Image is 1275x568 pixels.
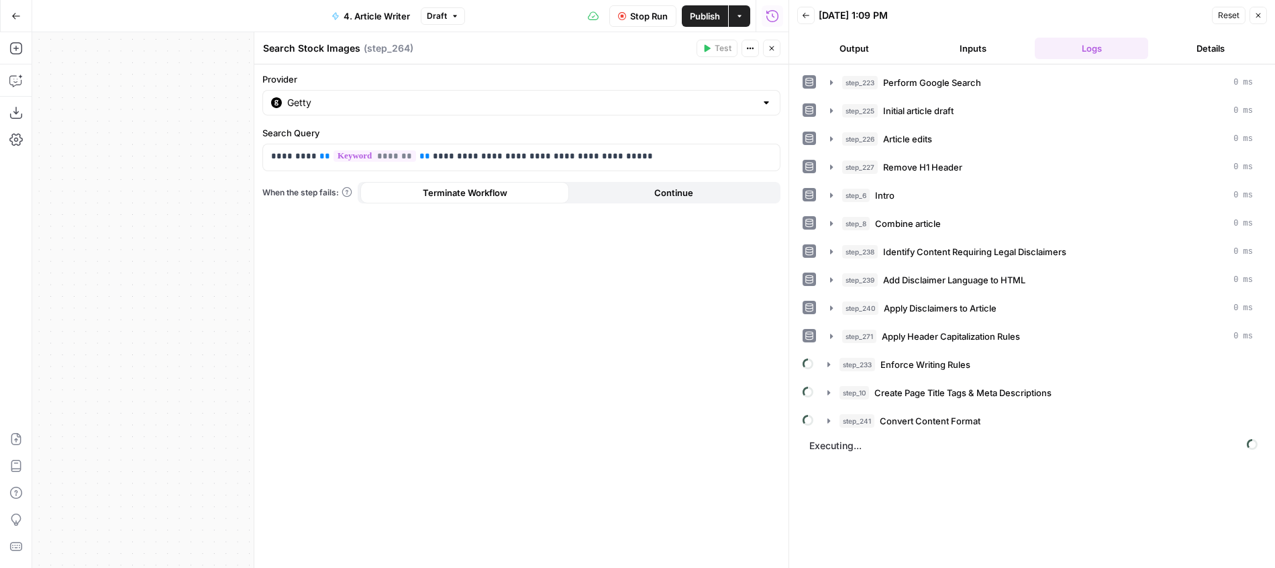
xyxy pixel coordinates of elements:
button: Details [1154,38,1267,59]
span: Publish [690,9,720,23]
span: 0 ms [1233,246,1253,258]
button: 0 ms [822,241,1261,263]
span: Draft [427,10,447,22]
span: Remove H1 Header [883,160,962,174]
button: 0 ms [822,128,1261,150]
span: Perform Google Search [883,76,981,89]
span: step_233 [839,358,875,371]
span: step_223 [842,76,878,89]
label: Search Query [262,126,780,140]
button: 0 ms [822,100,1261,122]
span: Apply Disclaimers to Article [884,301,997,315]
span: Apply Header Capitalization Rules [882,330,1020,343]
button: Reset [1212,7,1245,24]
span: step_239 [842,273,878,287]
span: Stop Run [630,9,668,23]
span: Test [715,42,731,54]
span: Create Page Title Tags & Meta Descriptions [874,386,1052,399]
textarea: Search Stock Images [263,42,360,55]
span: Executing... [805,435,1262,457]
span: Add Disclaimer Language to HTML [883,273,1025,287]
button: Publish [682,5,728,27]
span: step_8 [842,217,870,230]
span: Initial article draft [883,104,954,117]
span: step_226 [842,132,878,146]
span: Terminate Workflow [423,186,507,199]
span: Convert Content Format [880,414,980,428]
span: ( step_264 ) [364,42,413,55]
button: 0 ms [822,269,1261,291]
span: 4. Article Writer [344,9,410,23]
span: Continue [654,186,693,199]
span: Reset [1218,9,1239,21]
span: step_271 [842,330,876,343]
span: 0 ms [1233,274,1253,286]
span: 0 ms [1233,133,1253,145]
span: 0 ms [1233,161,1253,173]
button: Logs [1035,38,1148,59]
button: 4. Article Writer [323,5,418,27]
span: Identify Content Requiring Legal Disclaimers [883,245,1066,258]
span: 0 ms [1233,77,1253,89]
span: step_227 [842,160,878,174]
button: Stop Run [609,5,676,27]
span: 0 ms [1233,189,1253,201]
button: 0 ms [822,72,1261,93]
button: Draft [421,7,465,25]
span: step_240 [842,301,878,315]
span: 0 ms [1233,302,1253,314]
button: Inputs [916,38,1029,59]
label: Provider [262,73,780,86]
span: step_6 [842,189,870,202]
span: Combine article [875,217,941,230]
span: Enforce Writing Rules [880,358,970,371]
button: 0 ms [822,156,1261,178]
span: 0 ms [1233,330,1253,342]
span: Article edits [883,132,932,146]
a: When the step fails: [262,187,352,199]
span: Intro [875,189,895,202]
button: 0 ms [822,297,1261,319]
button: 0 ms [822,185,1261,206]
span: step_238 [842,245,878,258]
button: Continue [569,182,778,203]
button: Test [697,40,737,57]
span: step_225 [842,104,878,117]
span: step_10 [839,386,869,399]
button: Output [797,38,911,59]
span: 0 ms [1233,218,1253,230]
span: 0 ms [1233,105,1253,117]
span: step_241 [839,414,874,428]
button: 0 ms [822,326,1261,347]
input: Getty [287,96,756,109]
button: 0 ms [822,213,1261,234]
